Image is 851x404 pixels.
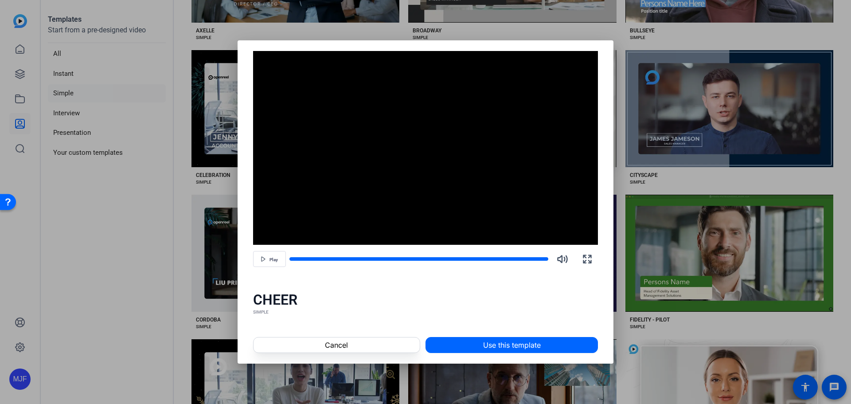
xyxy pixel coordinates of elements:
[253,309,598,316] div: SIMPLE
[483,340,541,350] span: Use this template
[425,337,598,353] button: Use this template
[253,51,598,245] div: Video Player
[269,257,278,263] span: Play
[253,337,420,353] button: Cancel
[577,248,598,270] button: Fullscreen
[253,291,598,309] div: CHEER
[325,340,348,350] span: Cancel
[552,248,573,270] button: Mute
[253,251,286,267] button: Play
